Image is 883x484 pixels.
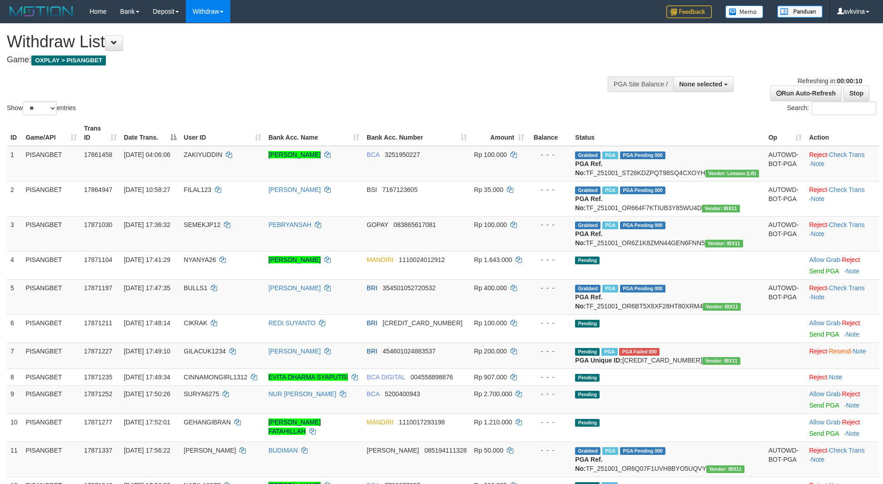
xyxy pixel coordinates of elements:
a: Note [846,430,859,437]
a: Note [811,293,824,301]
span: Marked by avkyakub [602,187,618,194]
span: Vendor URL: https://order6.1velocity.biz [705,240,743,247]
span: Grabbed [575,187,600,194]
a: Allow Grab [809,256,840,263]
a: Reject [842,319,860,327]
span: Refreshing in: [798,77,862,85]
td: · [805,385,879,413]
span: PGA Error [619,348,660,356]
img: Button%20Memo.svg [725,5,764,18]
span: [DATE] 17:47:35 [124,284,170,292]
span: PGA Pending [620,222,665,229]
span: Copy 085194111328 to clipboard [424,447,466,454]
span: Copy 3251950227 to clipboard [385,151,420,158]
td: 11 [7,442,22,477]
td: · · [805,442,879,477]
span: GILACUK1234 [184,348,226,355]
th: Bank Acc. Number: activate to sort column ascending [363,120,470,146]
th: Balance [528,120,571,146]
a: Reject [809,221,827,228]
a: Note [811,456,824,463]
span: [PERSON_NAME] [184,447,236,454]
td: 10 [7,413,22,442]
th: Amount: activate to sort column ascending [471,120,528,146]
span: [DATE] 17:49:34 [124,373,170,381]
td: PISANGBET [22,343,80,368]
span: [DATE] 04:06:06 [124,151,170,158]
span: PGA Pending [620,447,665,455]
span: ZAKIYUDDIN [184,151,223,158]
td: 3 [7,216,22,251]
label: Search: [787,101,876,115]
span: [PERSON_NAME] [367,447,419,454]
td: · · [805,216,879,251]
span: PGA Pending [620,285,665,292]
span: 17871211 [84,319,112,327]
td: TF_251001_OR6Z1K8ZMN44GEN6FNN5 [571,216,764,251]
span: Marked by avkyakub [602,285,618,292]
a: PEBRYANSAH [268,221,311,228]
span: BRI [367,284,377,292]
span: [DATE] 17:52:01 [124,418,170,426]
a: Check Trans [829,447,865,454]
span: 17871197 [84,284,112,292]
td: PISANGBET [22,251,80,279]
span: SEMEKJP12 [184,221,221,228]
td: AUTOWD-BOT-PGA [765,279,806,314]
div: - - - [531,418,568,427]
img: MOTION_logo.png [7,5,76,18]
div: - - - [531,446,568,455]
img: panduan.png [777,5,823,18]
a: Reject [809,186,827,193]
span: 17871337 [84,447,112,454]
span: 17871235 [84,373,112,381]
a: Note [829,373,843,381]
a: Note [846,267,859,275]
span: Vendor URL: https://order6.1velocity.biz [702,205,740,212]
img: Feedback.jpg [666,5,712,18]
td: PISANGBET [22,216,80,251]
th: User ID: activate to sort column ascending [180,120,265,146]
th: Bank Acc. Name: activate to sort column ascending [265,120,363,146]
a: Reject [842,418,860,426]
a: Allow Grab [809,418,840,426]
span: Copy 7167123605 to clipboard [382,186,418,193]
span: Marked by avkrizkynain [602,447,618,455]
a: [PERSON_NAME] FATAHILLAH [268,418,321,435]
div: - - - [531,318,568,328]
span: SURYA6275 [184,390,219,398]
a: Note [853,348,866,355]
td: AUTOWD-BOT-PGA [765,181,806,216]
span: Pending [575,391,600,398]
span: Rp 100.000 [474,319,507,327]
a: Reject [809,373,827,381]
span: Rp 2.700.000 [474,390,512,398]
td: AUTOWD-BOT-PGA [765,442,806,477]
span: [DATE] 17:56:22 [124,447,170,454]
a: Check Trans [829,284,865,292]
span: BSI [367,186,377,193]
td: PISANGBET [22,442,80,477]
span: Pending [575,320,600,328]
a: Reject [809,348,827,355]
span: [DATE] 17:50:26 [124,390,170,398]
span: [DATE] 17:49:10 [124,348,170,355]
td: · · [805,343,879,368]
span: Rp 100.000 [474,221,507,228]
span: [DATE] 17:48:14 [124,319,170,327]
td: TF_251001_ST26KDZPQT98SQ4CXOYH [571,146,764,181]
span: Pending [575,374,600,382]
b: PGA Ref. No: [575,195,602,212]
td: TF_251001_OR6BT5X8XF28HT80XRM4 [571,279,764,314]
td: [CREDIT_CARD_NUMBER] [571,343,764,368]
span: Rp 50.000 [474,447,504,454]
span: · [809,418,842,426]
span: 17871252 [84,390,112,398]
td: · [805,413,879,442]
td: · · [805,146,879,181]
a: Note [811,230,824,237]
th: ID [7,120,22,146]
td: 8 [7,368,22,385]
td: PISANGBET [22,385,80,413]
span: [DATE] 10:58:27 [124,186,170,193]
